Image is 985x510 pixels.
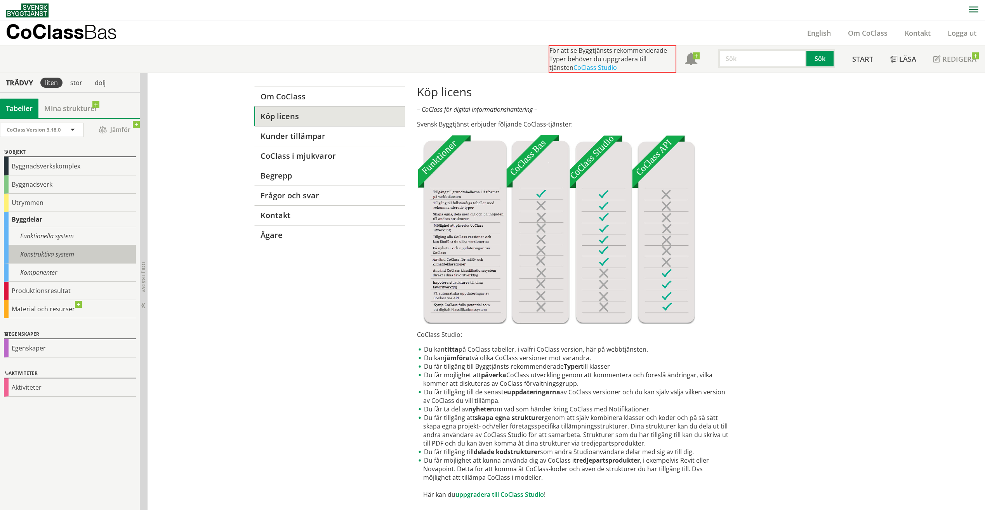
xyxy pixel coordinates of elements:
[254,87,405,106] a: Om CoClass
[254,186,405,205] a: Frågor och svar
[475,413,544,422] strong: skapa egna strukturer
[254,225,405,245] a: Ägare
[549,45,676,73] div: För att se Byggtjänsts rekommenderade Typer behöver du uppgradera till tjänsten
[66,78,87,88] div: stor
[4,175,136,194] div: Byggnadsverk
[4,212,136,227] div: Byggdelar
[254,126,405,146] a: Kunder tillämpar
[4,157,136,175] div: Byggnadsverkskomplex
[4,300,136,318] div: Material och resurser
[481,371,506,379] strong: påverka
[417,354,731,362] li: Du kan två olika CoClass versioner mot varandra.
[882,45,925,73] a: Läsa
[417,330,731,339] p: CoClass Studio:
[574,456,640,465] strong: tredjepartsprodukter
[852,54,873,64] span: Start
[939,28,985,38] a: Logga ut
[84,20,117,43] span: Bas
[6,27,117,36] p: CoClass
[718,49,806,68] input: Sök
[90,78,110,88] div: dölj
[417,135,695,324] img: Tjnster-Tabell_CoClassBas-Studio-API2022-12-22.jpg
[417,448,731,456] li: Du får tillgång till som andra Studioanvändare delar med sig av till dig.
[2,78,37,87] div: Trädvy
[140,262,147,292] span: Dölj trädvy
[6,3,49,17] img: Svensk Byggtjänst
[38,99,103,118] a: Mina strukturer
[474,448,540,456] strong: delade kodstrukturer
[6,21,134,45] a: CoClassBas
[4,282,136,300] div: Produktionsresultat
[91,123,138,137] span: Jämför
[4,227,136,245] div: Funktionella system
[455,490,544,499] a: uppgradera till CoClass Studio
[445,354,469,362] strong: jämföra
[4,369,136,378] div: Aktiviteter
[4,148,136,157] div: Objekt
[417,456,731,499] li: Du får möjlighet att kunna använda dig av CoClass i , i exempelvis Revit eller Novapoint. Detta f...
[468,405,493,413] strong: nyheter
[254,146,405,166] a: CoClass i mjukvaror
[573,63,617,72] a: CoClass Studio
[4,264,136,282] div: Komponenter
[417,120,731,128] p: Svensk Byggtjänst erbjuder följande CoClass-tjänster:
[806,49,835,68] button: Sök
[685,54,697,66] span: Notifikationer
[417,345,731,354] li: Du kan på CoClass tabeller, i valfri CoClass version, här på webbtjänsten.
[899,54,916,64] span: Läsa
[799,28,839,38] a: English
[4,339,136,357] div: Egenskaper
[942,54,976,64] span: Redigera
[925,45,985,73] a: Redigera
[417,85,731,99] h1: Köp licens
[507,388,560,396] strong: uppdateringarna
[417,413,731,448] li: Du får tillgång att genom att själv kombinera klasser och koder och på så sätt skapa egna projekt...
[4,378,136,397] div: Aktiviteter
[445,345,459,354] strong: titta
[844,45,882,73] a: Start
[7,126,61,133] span: CoClass Version 3.18.0
[839,28,896,38] a: Om CoClass
[564,362,581,371] strong: Typer
[417,362,731,371] li: Du får tillgång till Byggtjänsts rekommenderade till klasser
[254,106,405,126] a: Köp licens
[417,371,731,388] li: Du får möjlighet att CoClass utveckling genom att kommentera och föreslå ändringar, vilka kommer ...
[4,330,136,339] div: Egenskaper
[417,405,731,413] li: Du får ta del av om vad som händer kring CoClass med Notifikationer.
[896,28,939,38] a: Kontakt
[4,245,136,264] div: Konstruktiva system
[417,105,537,114] em: – CoClass för digital informationshantering –
[417,388,731,405] li: Du får tillgång till de senaste av CoClass versioner och du kan själv välja vilken version av CoC...
[40,78,63,88] div: liten
[254,166,405,186] a: Begrepp
[254,205,405,225] a: Kontakt
[4,194,136,212] div: Utrymmen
